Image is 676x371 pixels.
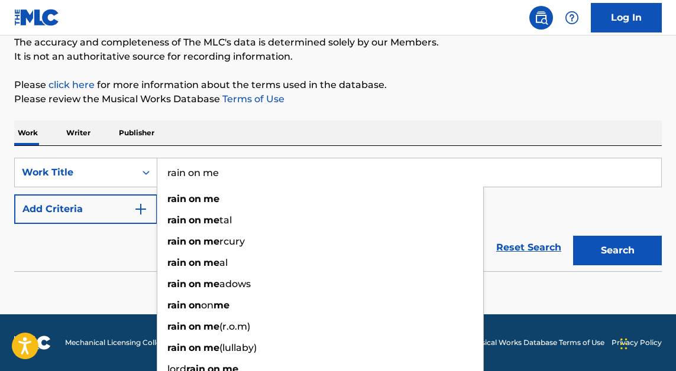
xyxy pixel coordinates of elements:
p: It is not an authoritative source for recording information. [14,50,662,64]
strong: on [189,278,201,289]
span: rcury [219,236,245,247]
button: Search [573,236,662,265]
strong: me [203,278,219,289]
strong: me [203,321,219,332]
strong: on [189,214,201,226]
strong: on [189,342,201,353]
strong: on [189,257,201,268]
strong: me [203,214,219,226]
button: Add Criteria [14,194,157,224]
strong: rain [167,300,186,311]
p: Publisher [115,121,158,145]
p: The accuracy and completeness of The MLC's data is determined solely by our Members. [14,35,662,50]
strong: rain [167,278,186,289]
strong: me [203,193,219,204]
span: Mechanical Licensing Collective © 2025 [65,337,202,348]
a: Terms of Use [220,93,284,105]
span: tal [219,214,232,226]
img: 9d2ae6d4665cec9f34b9.svg [134,202,148,216]
strong: me [203,342,219,353]
p: Please review the Musical Works Database [14,92,662,106]
iframe: Chat Widget [617,314,676,371]
strong: on [189,300,201,311]
img: logo [14,336,51,350]
img: MLC Logo [14,9,60,26]
div: Work Title [22,165,128,180]
span: al [219,257,228,268]
a: Log In [591,3,662,32]
img: help [565,11,579,25]
p: Work [14,121,41,145]
strong: me [203,257,219,268]
span: (r.o.m) [219,321,250,332]
strong: on [189,236,201,247]
div: Help [560,6,584,30]
strong: rain [167,342,186,353]
a: Musical Works Database Terms of Use [470,337,604,348]
strong: me [203,236,219,247]
a: Privacy Policy [612,337,662,348]
strong: me [214,300,229,311]
a: click here [48,79,95,90]
strong: on [189,193,201,204]
p: Please for more information about the terms used in the database. [14,78,662,92]
img: search [534,11,548,25]
strong: on [189,321,201,332]
div: Drag [620,326,628,362]
span: on [201,300,214,311]
strong: rain [167,214,186,226]
a: Public Search [529,6,553,30]
span: (lullaby) [219,342,257,353]
a: Reset Search [490,235,567,261]
span: adows [219,278,251,289]
strong: rain [167,193,186,204]
strong: rain [167,257,186,268]
strong: rain [167,236,186,247]
p: Writer [63,121,94,145]
form: Search Form [14,158,662,271]
strong: rain [167,321,186,332]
